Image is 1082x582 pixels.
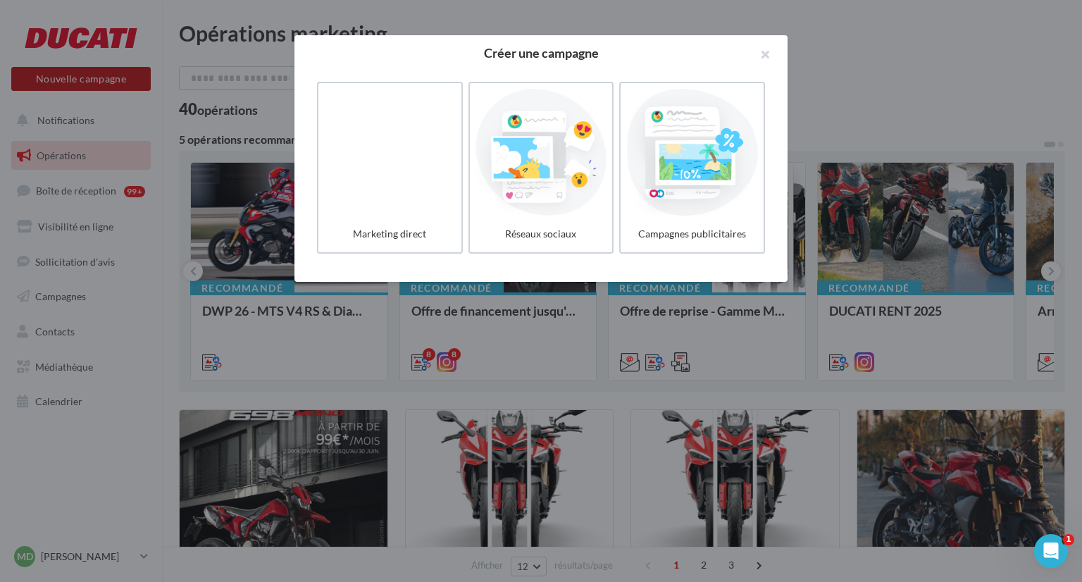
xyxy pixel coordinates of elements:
[626,221,758,247] div: Campagnes publicitaires
[475,221,607,247] div: Réseaux sociaux
[317,47,765,59] h2: Créer une campagne
[1063,534,1074,545] span: 1
[324,221,456,247] div: Marketing direct
[1034,534,1068,568] iframe: Intercom live chat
